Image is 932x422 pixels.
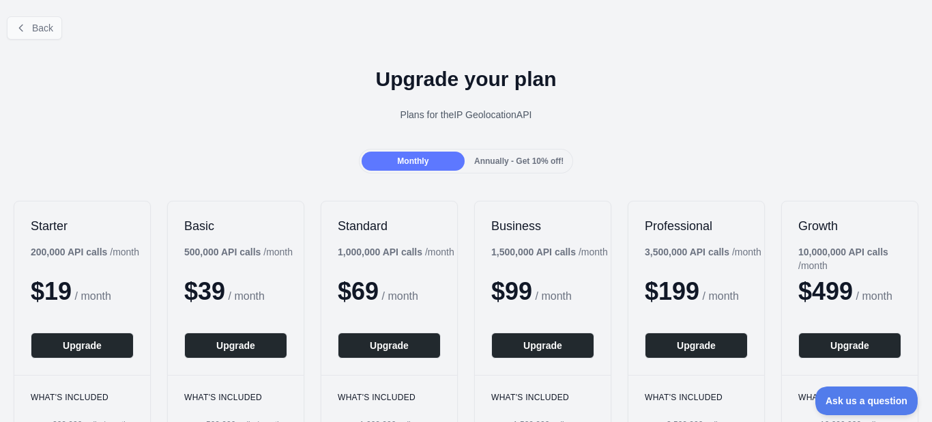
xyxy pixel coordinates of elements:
b: 3,500,000 API calls [645,247,729,257]
span: $ 69 [338,277,379,305]
h2: Growth [798,218,901,234]
span: $ 199 [645,277,699,305]
b: 10,000,000 API calls [798,247,888,257]
span: $ 99 [491,277,532,305]
div: / month [798,245,918,272]
span: $ 499 [798,277,853,305]
h2: Professional [645,218,748,234]
iframe: Toggle Customer Support [815,386,918,415]
b: 1,000,000 API calls [338,247,422,257]
div: / month [645,245,761,259]
h2: Standard [338,218,441,234]
b: 1,500,000 API calls [491,247,576,257]
div: / month [338,245,454,259]
h2: Business [491,218,594,234]
div: / month [491,245,608,259]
